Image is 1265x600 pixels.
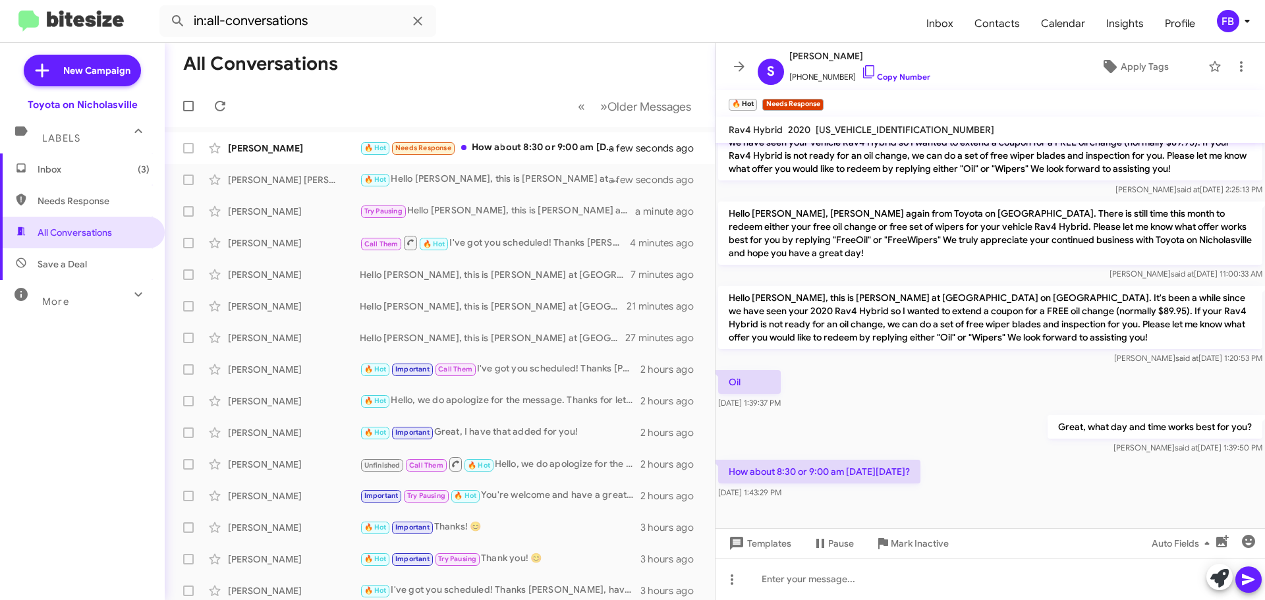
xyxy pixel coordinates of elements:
button: Next [592,93,699,120]
p: Oil [718,370,781,394]
div: I've got you scheduled! Thanks [PERSON_NAME], have a great day! [360,362,640,377]
a: New Campaign [24,55,141,86]
span: New Campaign [63,64,130,77]
span: Contacts [964,5,1030,43]
span: Try Pausing [364,207,403,215]
p: Hello [PERSON_NAME], this is [PERSON_NAME] at [GEOGRAPHIC_DATA] on [GEOGRAPHIC_DATA]. It's been a... [718,117,1262,180]
button: Previous [570,93,593,120]
span: Important [395,555,430,563]
div: [PERSON_NAME] [228,363,360,376]
small: Needs Response [762,99,823,111]
span: Auto Fields [1152,532,1215,555]
span: Inbox [38,163,150,176]
div: [PERSON_NAME] [228,300,360,313]
span: Mark Inactive [891,532,949,555]
button: FB [1206,10,1251,32]
div: 4 minutes ago [630,236,704,250]
p: Hello [PERSON_NAME], this is [PERSON_NAME] at [GEOGRAPHIC_DATA] on [GEOGRAPHIC_DATA]. It's been a... [718,286,1262,349]
button: Templates [716,532,802,555]
div: [PERSON_NAME] [228,458,360,471]
span: 2020 [788,124,810,136]
span: Profile [1154,5,1206,43]
div: You're welcome and have a great day! [360,488,640,503]
a: Calendar [1030,5,1096,43]
div: Hello [PERSON_NAME], this is [PERSON_NAME] at [GEOGRAPHIC_DATA] on [GEOGRAPHIC_DATA]. It's been a... [360,204,635,219]
div: [PERSON_NAME] [228,584,360,597]
nav: Page navigation example [571,93,699,120]
h1: All Conversations [183,53,338,74]
span: Try Pausing [438,555,476,563]
div: 2 hours ago [640,426,704,439]
div: a minute ago [635,205,704,218]
span: Labels [42,132,80,144]
div: FB [1217,10,1239,32]
span: [DATE] 1:39:37 PM [718,398,781,408]
div: Thank you! 😊 [360,551,640,566]
span: 🔥 Hot [364,144,387,152]
span: said at [1171,269,1194,279]
span: 🔥 Hot [454,491,476,500]
span: Inbox [916,5,964,43]
span: Apply Tags [1121,55,1169,78]
div: [PERSON_NAME] [228,268,360,281]
span: » [600,98,607,115]
span: 🔥 Hot [468,461,490,470]
span: Rav4 Hybrid [729,124,783,136]
div: [PERSON_NAME] [228,426,360,439]
span: 🔥 Hot [364,365,387,373]
div: 3 hours ago [640,521,704,534]
div: I've got you scheduled! Thanks [PERSON_NAME], have a great day! [360,583,640,598]
div: Hello, we do apologize for the message. Thanks for letting us know, we will update our records! H... [360,456,640,472]
span: 🔥 Hot [364,586,387,595]
div: 2 hours ago [640,489,704,503]
span: (3) [138,163,150,176]
span: 🔥 Hot [364,396,387,405]
a: Copy Number [861,72,930,82]
span: « [578,98,585,115]
div: [PERSON_NAME] [228,236,360,250]
div: [PERSON_NAME] [228,521,360,534]
span: [PERSON_NAME] [DATE] 11:00:33 AM [1110,269,1262,279]
span: S [767,61,775,82]
span: 🔥 Hot [364,175,387,184]
div: 2 hours ago [640,395,704,408]
div: How about 8:30 or 9:00 am [DATE][DATE]? [360,140,625,155]
span: Important [395,428,430,437]
div: Hello [PERSON_NAME], this is [PERSON_NAME] at [GEOGRAPHIC_DATA] on [GEOGRAPHIC_DATA]. It's been a... [360,331,625,344]
a: Insights [1096,5,1154,43]
div: Hello [PERSON_NAME], this is [PERSON_NAME] at [GEOGRAPHIC_DATA] on [GEOGRAPHIC_DATA]. It's been a... [360,268,631,281]
p: Hello [PERSON_NAME], [PERSON_NAME] again from Toyota on [GEOGRAPHIC_DATA]. There is still time th... [718,202,1262,265]
div: 7 minutes ago [631,268,704,281]
div: Hello [PERSON_NAME], this is [PERSON_NAME] at [GEOGRAPHIC_DATA] on [GEOGRAPHIC_DATA]. It's been a... [360,300,627,313]
span: 🔥 Hot [364,555,387,563]
span: Needs Response [395,144,451,152]
span: [DATE] 1:43:29 PM [718,487,781,497]
button: Pause [802,532,864,555]
span: [PHONE_NUMBER] [789,64,930,84]
div: [PERSON_NAME] [228,205,360,218]
span: More [42,296,69,308]
span: said at [1177,184,1200,194]
div: 21 minutes ago [627,300,704,313]
span: [PERSON_NAME] [DATE] 1:39:50 PM [1113,443,1262,452]
span: Call Them [364,240,399,248]
span: Important [395,523,430,532]
span: Important [364,491,399,500]
span: Try Pausing [407,491,445,500]
div: 27 minutes ago [625,331,704,344]
small: 🔥 Hot [729,99,757,111]
div: 3 hours ago [640,553,704,566]
div: 2 hours ago [640,458,704,471]
span: 🔥 Hot [364,523,387,532]
div: a few seconds ago [625,173,704,186]
div: Great, I have that added for you! [360,425,640,440]
div: Thanks! 😊 [360,520,640,535]
span: said at [1175,353,1198,363]
div: [PERSON_NAME] [228,331,360,344]
input: Search [159,5,436,37]
div: [PERSON_NAME] [228,142,360,155]
span: said at [1175,443,1198,452]
span: Templates [726,532,791,555]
